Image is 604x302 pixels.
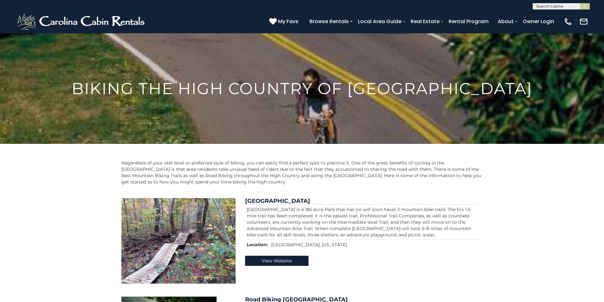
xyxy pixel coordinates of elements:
p: Regardless of your skill level or preferred style of biking, you can easily find a perfect spot t... [121,160,483,185]
a: Local Area Guide [355,16,405,27]
td: [GEOGRAPHIC_DATA], [US_STATE] [270,240,483,249]
img: phone-regular-white.png [564,17,573,26]
img: White-1-2.png [16,12,147,31]
td: [GEOGRAPHIC_DATA] is a 185 Acre Park that has (or will soon have) 3 mountain bike trails. The fir... [245,204,483,240]
img: mail-regular-white.png [579,17,588,26]
a: Browse Rentals [306,16,352,27]
a: View Website [245,256,308,266]
img: Rocky Knob Mountain Bike Park [121,198,236,284]
span: My Favs [278,17,298,25]
a: Owner Login [520,16,557,27]
a: Real Estate [407,16,443,27]
a: [GEOGRAPHIC_DATA] [245,197,310,204]
strong: Location: [247,242,268,247]
a: My Favs [269,17,300,26]
a: About [495,16,517,27]
a: Rental Program [445,16,492,27]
